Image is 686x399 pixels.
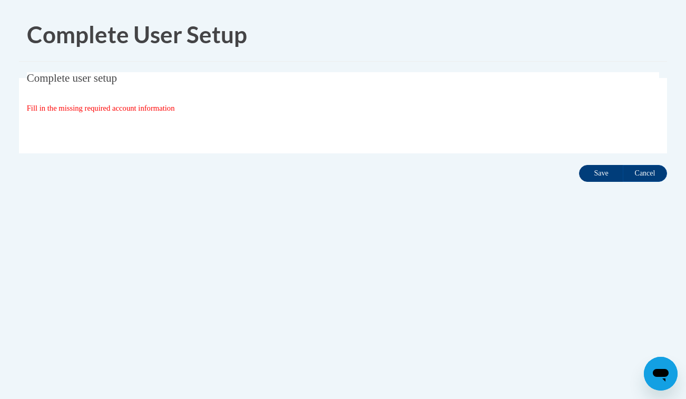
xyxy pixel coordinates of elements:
[579,165,623,182] input: Save
[644,357,678,391] iframe: Button to launch messaging window
[27,21,247,48] span: Complete User Setup
[27,72,117,84] span: Complete user setup
[623,165,667,182] input: Cancel
[27,104,175,112] span: Fill in the missing required account information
